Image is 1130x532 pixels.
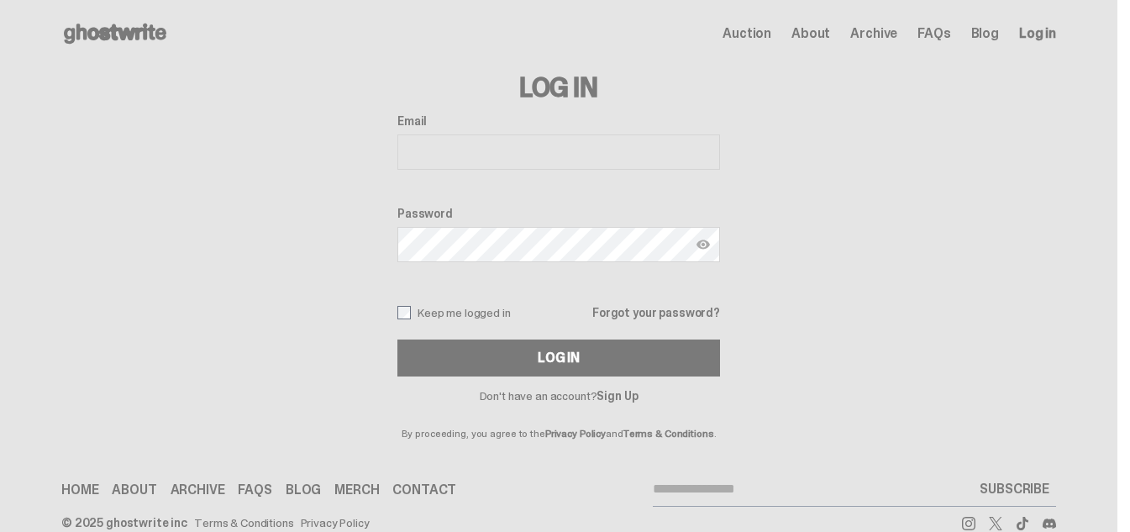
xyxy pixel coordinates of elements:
a: Contact [392,483,456,497]
input: Keep me logged in [397,306,411,319]
p: By proceeding, you agree to the and . [397,402,720,439]
a: Sign Up [597,388,638,403]
a: Blog [971,27,999,40]
img: Show password [696,238,710,251]
a: Privacy Policy [545,427,606,440]
div: Log In [538,351,580,365]
a: Archive [171,483,225,497]
h3: Log In [397,74,720,101]
a: About [791,27,830,40]
label: Password [397,207,720,220]
a: Log in [1019,27,1056,40]
button: SUBSCRIBE [973,472,1056,506]
a: Home [61,483,98,497]
a: About [112,483,156,497]
a: Auction [723,27,771,40]
a: FAQs [917,27,950,40]
label: Email [397,114,720,128]
a: Privacy Policy [301,517,370,529]
a: Merch [334,483,379,497]
a: Terms & Conditions [194,517,293,529]
label: Keep me logged in [397,306,511,319]
a: Terms & Conditions [623,427,714,440]
a: Forgot your password? [592,307,720,319]
a: Blog [286,483,321,497]
p: Don't have an account? [397,390,720,402]
button: Log In [397,340,720,377]
a: Archive [850,27,897,40]
a: FAQs [238,483,271,497]
div: © 2025 ghostwrite inc [61,517,187,529]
